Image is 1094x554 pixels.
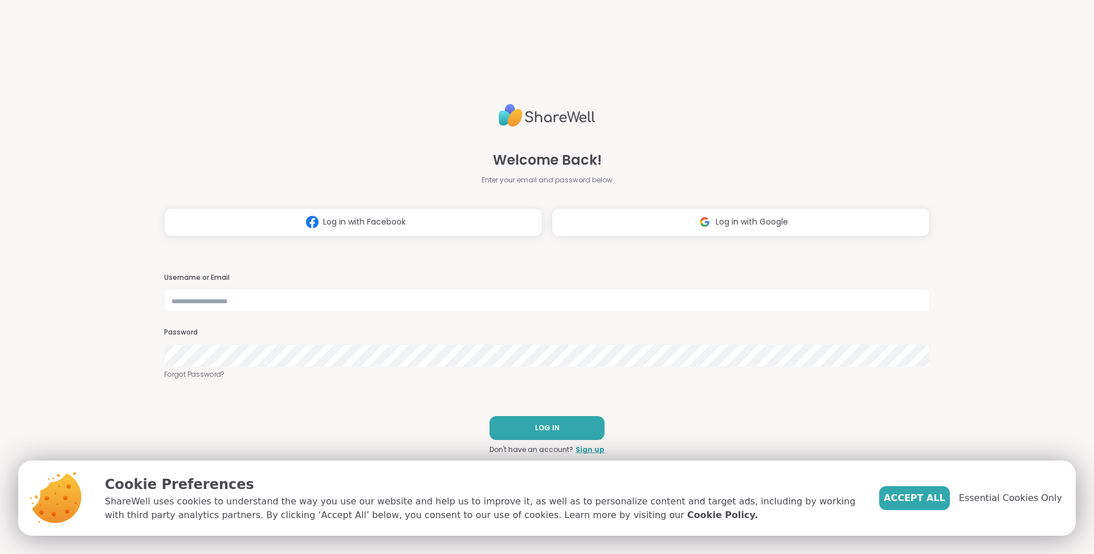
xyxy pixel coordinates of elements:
[323,216,406,228] span: Log in with Facebook
[164,369,930,380] a: Forgot Password?
[105,495,861,522] p: ShareWell uses cookies to understand the way you use our website and help us to improve it, as we...
[716,216,788,228] span: Log in with Google
[535,423,560,433] span: LOG IN
[164,273,930,283] h3: Username or Email
[301,211,323,233] img: ShareWell Logomark
[879,486,950,510] button: Accept All
[489,445,573,455] span: Don't have an account?
[499,99,595,132] img: ShareWell Logo
[105,474,861,495] p: Cookie Preferences
[164,328,930,337] h3: Password
[694,211,716,233] img: ShareWell Logomark
[489,416,605,440] button: LOG IN
[552,208,930,237] button: Log in with Google
[959,491,1062,505] span: Essential Cookies Only
[481,175,613,185] span: Enter your email and password below
[164,208,542,237] button: Log in with Facebook
[687,508,758,522] a: Cookie Policy.
[493,150,602,170] span: Welcome Back!
[575,445,605,455] a: Sign up
[884,491,945,505] span: Accept All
